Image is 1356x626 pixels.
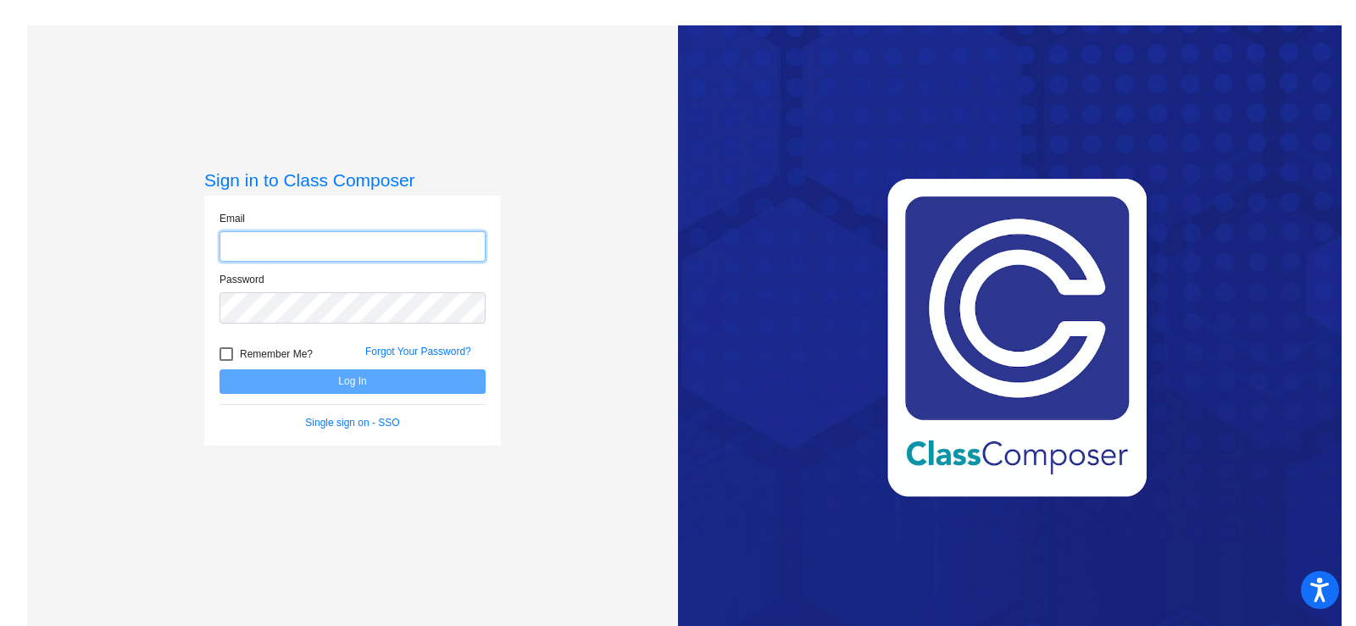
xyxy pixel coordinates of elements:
[240,344,313,364] span: Remember Me?
[220,272,264,287] label: Password
[305,417,399,429] a: Single sign on - SSO
[365,346,471,357] a: Forgot Your Password?
[220,211,245,226] label: Email
[204,169,501,191] h3: Sign in to Class Composer
[220,369,486,394] button: Log In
